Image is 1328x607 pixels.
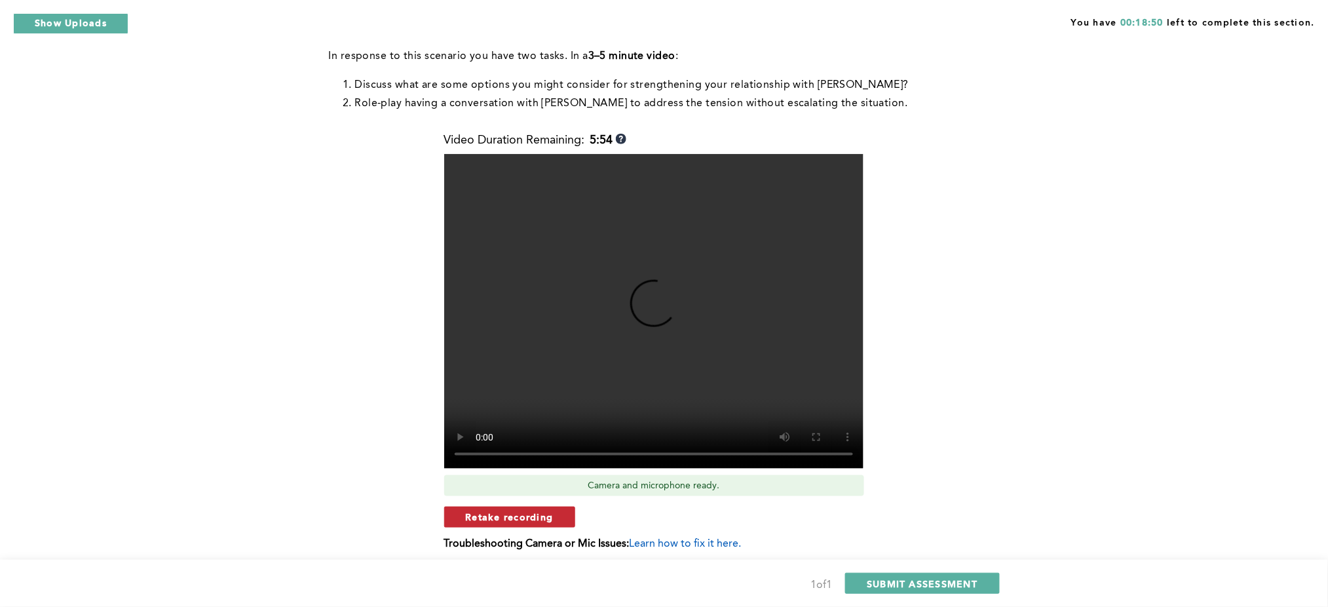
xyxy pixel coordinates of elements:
[355,80,909,90] span: Discuss what are some options you might consider for strengthening your relationship with [PERSON...
[444,134,626,147] div: Video Duration Remaining:
[329,51,588,62] span: In response to this scenario you have two tasks. In a
[444,475,864,496] div: Camera and microphone ready.
[675,51,678,62] span: :
[867,578,977,590] span: SUBMIT ASSESSMENT
[588,51,675,62] strong: 3–5 minute video
[590,134,613,147] b: 5:54
[845,573,999,594] button: SUBMIT ASSESSMENT
[444,507,575,528] button: Retake recording
[355,98,908,109] span: Role-play having a conversation with [PERSON_NAME] to address the tension without escalating the ...
[630,539,742,549] span: Learn how to fix it here.
[1120,18,1164,28] span: 00:18:50
[810,576,832,595] div: 1 of 1
[1071,13,1315,29] span: You have left to complete this section.
[466,511,554,523] span: Retake recording
[444,539,630,549] b: Troubleshooting Camera or Mic Issues:
[13,13,128,34] button: Show Uploads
